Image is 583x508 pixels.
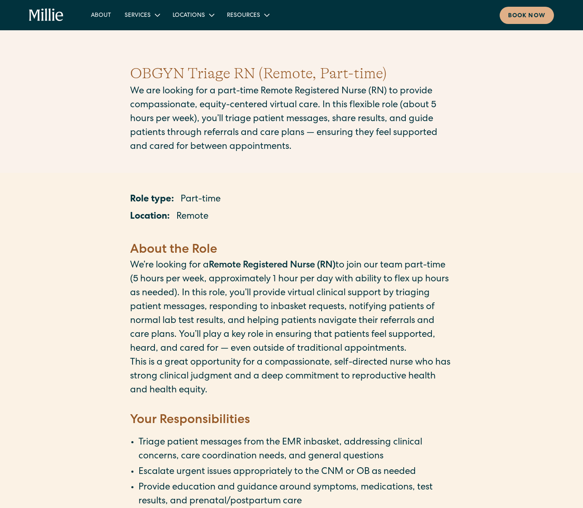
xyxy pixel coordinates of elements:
strong: About the Role [130,244,217,257]
div: Resources [220,8,275,22]
p: Remote [176,210,208,224]
p: This is a great opportunity for a compassionate, self-directed nurse who has strong clinical judg... [130,356,453,398]
div: Locations [166,8,220,22]
p: ‍ [130,228,453,241]
li: Escalate urgent issues appropriately to the CNM or OB as needed [138,466,453,479]
a: Book now [500,7,554,24]
p: ‍ [130,398,453,412]
p: Role type: [130,193,174,207]
h1: OBGYN Triage RN (Remote, Part-time) [130,62,453,85]
div: Locations [173,11,205,20]
a: About [84,8,118,22]
p: We are looking for a part-time Remote Registered Nurse (RN) to provide compassionate, equity-cent... [130,85,453,154]
p: Location: [130,210,170,224]
a: home [29,8,64,22]
li: Triage patient messages from the EMR inbasket, addressing clinical concerns, care coordination ne... [138,436,453,464]
p: Part-time [181,193,221,207]
div: Resources [227,11,260,20]
strong: Remote Registered Nurse (RN) [209,261,335,270]
div: Book now [508,12,546,21]
p: We’re looking for a to join our team part-time (5 hours per week, approximately 1 hour per day wi... [130,259,453,356]
div: Services [125,11,151,20]
strong: Your Responsibilities [130,414,250,427]
div: Services [118,8,166,22]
